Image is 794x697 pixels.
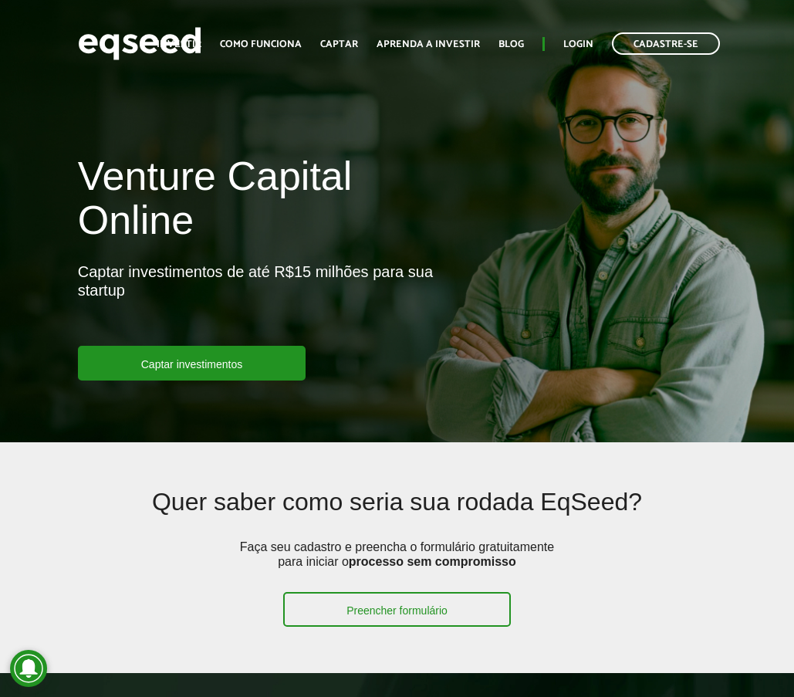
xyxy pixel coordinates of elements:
a: Aprenda a investir [377,39,480,49]
a: Como funciona [220,39,302,49]
h1: Venture Capital Online [78,154,452,250]
p: Captar investimentos de até R$15 milhões para sua startup [78,262,452,346]
a: Captar investimentos [78,346,306,381]
a: Cadastre-se [612,32,720,55]
a: Preencher formulário [283,592,511,627]
a: Captar [320,39,358,49]
strong: processo sem compromisso [349,555,516,568]
img: EqSeed [78,23,201,64]
a: Login [563,39,593,49]
h2: Quer saber como seria sua rodada EqSeed? [144,489,650,539]
a: Blog [498,39,524,49]
p: Faça seu cadastro e preencha o formulário gratuitamente para iniciar o [235,540,559,592]
a: Investir [157,39,201,49]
